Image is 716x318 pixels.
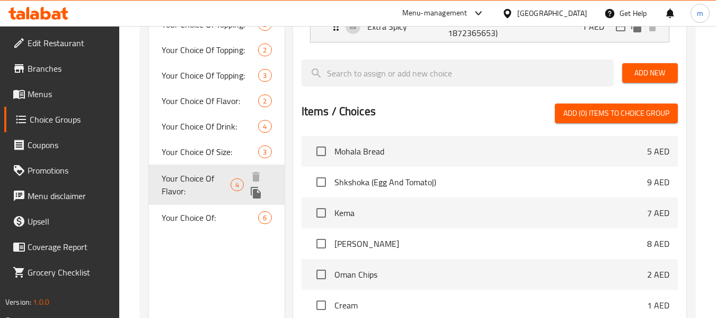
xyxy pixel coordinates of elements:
[4,260,120,285] a: Grocery Checklist
[4,209,120,234] a: Upsell
[258,69,271,82] div: Choices
[28,266,111,279] span: Grocery Checklist
[334,145,647,158] span: Mohala Bread
[334,207,647,219] span: Kema
[647,176,669,188] p: 9 AED
[149,114,284,139] div: Your Choice Of Drink:4
[647,268,669,281] p: 2 AED
[367,20,448,33] p: Extra Spicy
[402,7,467,20] div: Menu-management
[311,11,669,42] div: Expand
[248,169,264,185] button: delete
[4,234,120,260] a: Coverage Report
[629,19,644,35] button: duplicate
[149,139,284,165] div: Your Choice Of Size:3
[149,37,284,63] div: Your Choice Of Topping:2
[162,172,231,197] span: Your Choice Of Flavor:
[258,120,271,133] div: Choices
[334,299,647,312] span: Cream
[448,14,502,39] p: (ID: 1872365653)
[4,132,120,158] a: Coupons
[613,19,629,35] button: edit
[258,211,271,224] div: Choices
[162,145,258,158] span: Your Choice Of Size:
[310,202,332,224] span: Select choice
[149,63,284,88] div: Your Choice Of Topping:3
[28,215,111,228] span: Upsell
[259,71,271,81] span: 3
[4,56,120,81] a: Branches
[149,165,284,205] div: Your Choice Of Flavor:4deleteduplicate
[4,30,120,56] a: Edit Restaurant
[4,158,120,183] a: Promotions
[4,81,120,107] a: Menus
[631,66,669,80] span: Add New
[310,233,332,255] span: Select choice
[231,178,244,191] div: Choices
[310,294,332,316] span: Select choice
[28,164,111,177] span: Promotions
[647,299,669,312] p: 1 AED
[258,44,271,56] div: Choices
[697,7,703,19] span: m
[162,18,258,31] span: Your Choice Of Topping:
[5,295,31,309] span: Version:
[310,140,332,162] span: Select choice
[258,145,271,158] div: Choices
[248,185,264,201] button: duplicate
[28,190,111,202] span: Menu disclaimer
[259,122,271,132] span: 4
[563,107,669,120] span: Add (0) items to choice group
[162,211,258,224] span: Your Choice Of:
[231,180,243,190] span: 4
[149,205,284,230] div: Your Choice Of:6
[162,69,258,82] span: Your Choice Of Topping:
[647,145,669,158] p: 5 AED
[149,88,284,114] div: Your Choice Of Flavor:2
[259,213,271,223] span: 6
[4,107,120,132] a: Choice Groups
[310,263,332,286] span: Select choice
[4,183,120,209] a: Menu disclaimer
[28,88,111,100] span: Menus
[162,120,258,133] span: Your Choice Of Drink:
[555,104,678,123] button: Add (0) items to choice group
[28,37,111,49] span: Edit Restaurant
[622,63,678,83] button: Add New
[259,96,271,106] span: 2
[162,44,258,56] span: Your Choice Of Topping:
[162,94,258,107] span: Your Choice Of Flavor:
[259,45,271,55] span: 2
[302,59,614,87] input: search
[33,295,49,309] span: 1.0.0
[30,113,111,126] span: Choice Groups
[334,268,647,281] span: Oman Chips
[259,147,271,157] span: 3
[302,6,678,47] li: Expand
[644,19,660,35] button: delete
[334,237,647,250] span: [PERSON_NAME]
[582,20,613,33] p: 1 AED
[28,62,111,75] span: Branches
[647,207,669,219] p: 7 AED
[310,171,332,193] span: Select choice
[647,237,669,250] p: 8 AED
[28,139,111,151] span: Coupons
[517,7,587,19] div: [GEOGRAPHIC_DATA]
[28,240,111,253] span: Coverage Report
[334,176,647,188] span: Shkshoka (Egg And Tomato|)
[302,104,376,119] h2: Items / Choices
